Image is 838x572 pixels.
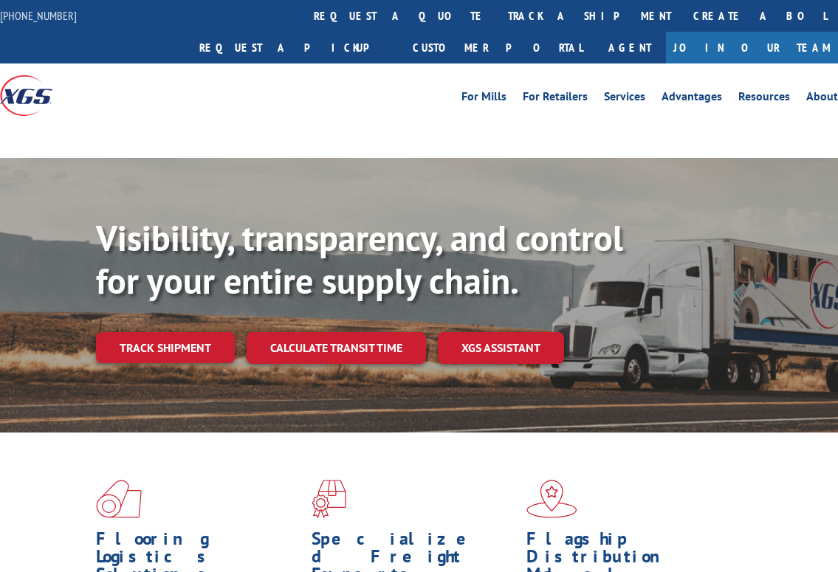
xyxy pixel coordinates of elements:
a: Track shipment [96,332,235,363]
a: XGS ASSISTANT [438,332,564,364]
img: xgs-icon-flagship-distribution-model-red [526,480,577,518]
a: For Retailers [523,91,588,107]
a: About [806,91,838,107]
a: Agent [594,32,666,63]
a: For Mills [461,91,506,107]
a: Join Our Team [666,32,838,63]
img: xgs-icon-total-supply-chain-intelligence-red [96,480,142,518]
a: Customer Portal [402,32,594,63]
a: Resources [738,91,790,107]
a: Request a pickup [188,32,402,63]
b: Visibility, transparency, and control for your entire supply chain. [96,215,623,303]
a: Calculate transit time [247,332,426,364]
img: xgs-icon-focused-on-flooring-red [312,480,346,518]
a: Advantages [662,91,722,107]
a: Services [604,91,645,107]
